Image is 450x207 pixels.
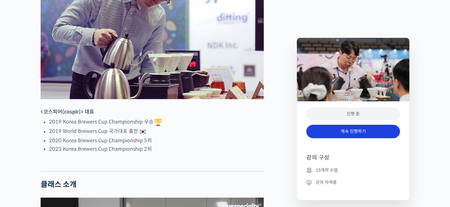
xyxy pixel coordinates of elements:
[306,166,400,174] li: 15개의 수업
[306,179,400,186] li: 강의 자격증
[49,118,264,127] li: 2019 Korea Brewers Cup Championship 우승
[154,119,162,126] img: 🏆
[41,180,264,189] h2: 클래스 소개
[306,154,400,166] h4: 강의 구성
[49,136,264,145] li: 2020 Korea Brewers Cup Championship 5위
[41,155,81,171] a: 대화
[81,155,120,171] a: 설정
[139,128,147,135] img: 🇰🇷
[306,108,400,120] div: 진행 중
[41,109,94,115] strong: <코스피어(cospir)> 대표
[306,125,400,138] a: 계속 진행하기
[49,127,264,136] li: 2019 World Brewers Cup 국가대표 출전
[97,164,104,169] span: 설정
[49,145,264,153] li: 2023 Korea Brewers Cup Championship 2위
[57,165,65,170] span: 대화
[20,164,23,169] span: 홈
[2,155,41,171] a: 홈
